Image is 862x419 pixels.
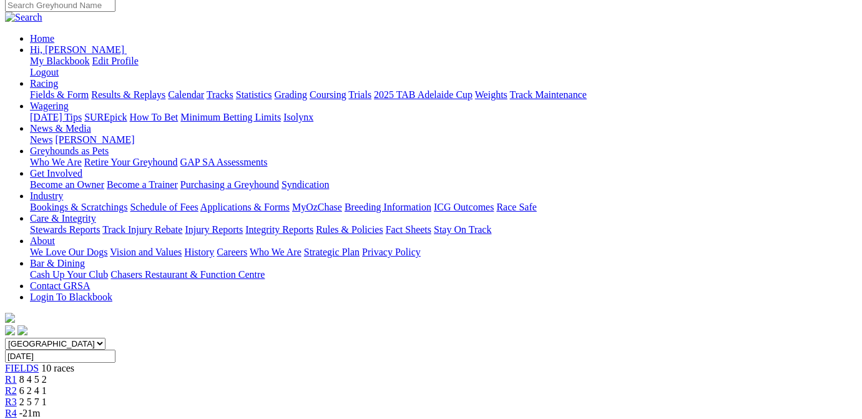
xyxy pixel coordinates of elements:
[184,247,214,257] a: History
[30,292,112,302] a: Login To Blackbook
[30,269,857,280] div: Bar & Dining
[5,313,15,323] img: logo-grsa-white.png
[5,325,15,335] img: facebook.svg
[84,112,127,122] a: SUREpick
[386,224,431,235] a: Fact Sheets
[5,363,39,373] a: FIELDS
[304,247,360,257] a: Strategic Plan
[510,89,587,100] a: Track Maintenance
[107,179,178,190] a: Become a Trainer
[345,202,431,212] a: Breeding Information
[5,12,42,23] img: Search
[434,202,494,212] a: ICG Outcomes
[180,112,281,122] a: Minimum Betting Limits
[30,112,857,123] div: Wagering
[348,89,371,100] a: Trials
[434,224,491,235] a: Stay On Track
[5,350,115,363] input: Select date
[19,374,47,385] span: 8 4 5 2
[180,179,279,190] a: Purchasing a Greyhound
[30,224,100,235] a: Stewards Reports
[110,247,182,257] a: Vision and Values
[496,202,536,212] a: Race Safe
[180,157,268,167] a: GAP SA Assessments
[19,385,47,396] span: 6 2 4 1
[30,67,59,77] a: Logout
[30,56,857,78] div: Hi, [PERSON_NAME]
[30,101,69,111] a: Wagering
[30,213,96,224] a: Care & Integrity
[185,224,243,235] a: Injury Reports
[102,224,182,235] a: Track Injury Rebate
[30,247,857,258] div: About
[30,224,857,235] div: Care & Integrity
[130,112,179,122] a: How To Bet
[30,179,104,190] a: Become an Owner
[217,247,247,257] a: Careers
[30,190,63,201] a: Industry
[200,202,290,212] a: Applications & Forms
[30,202,127,212] a: Bookings & Scratchings
[30,269,108,280] a: Cash Up Your Club
[168,89,204,100] a: Calendar
[92,56,139,66] a: Edit Profile
[5,374,17,385] a: R1
[30,78,58,89] a: Racing
[30,56,90,66] a: My Blackbook
[250,247,301,257] a: Who We Are
[310,89,346,100] a: Coursing
[362,247,421,257] a: Privacy Policy
[30,134,857,145] div: News & Media
[30,247,107,257] a: We Love Our Dogs
[30,112,82,122] a: [DATE] Tips
[282,179,329,190] a: Syndication
[30,89,857,101] div: Racing
[30,33,54,44] a: Home
[5,397,17,407] a: R3
[17,325,27,335] img: twitter.svg
[30,202,857,213] div: Industry
[475,89,507,100] a: Weights
[5,385,17,396] a: R2
[19,397,47,407] span: 2 5 7 1
[19,408,41,418] span: -21m
[236,89,272,100] a: Statistics
[207,89,233,100] a: Tracks
[275,89,307,100] a: Grading
[30,168,82,179] a: Get Involved
[30,157,857,168] div: Greyhounds as Pets
[245,224,313,235] a: Integrity Reports
[316,224,383,235] a: Rules & Policies
[91,89,165,100] a: Results & Replays
[30,145,109,156] a: Greyhounds as Pets
[30,235,55,246] a: About
[30,179,857,190] div: Get Involved
[55,134,134,145] a: [PERSON_NAME]
[374,89,473,100] a: 2025 TAB Adelaide Cup
[292,202,342,212] a: MyOzChase
[30,258,85,269] a: Bar & Dining
[283,112,313,122] a: Isolynx
[5,408,17,418] a: R4
[84,157,178,167] a: Retire Your Greyhound
[30,157,82,167] a: Who We Are
[30,123,91,134] a: News & Media
[30,280,90,291] a: Contact GRSA
[30,44,124,55] span: Hi, [PERSON_NAME]
[30,44,127,55] a: Hi, [PERSON_NAME]
[41,363,74,373] span: 10 races
[30,89,89,100] a: Fields & Form
[30,134,52,145] a: News
[110,269,265,280] a: Chasers Restaurant & Function Centre
[130,202,198,212] a: Schedule of Fees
